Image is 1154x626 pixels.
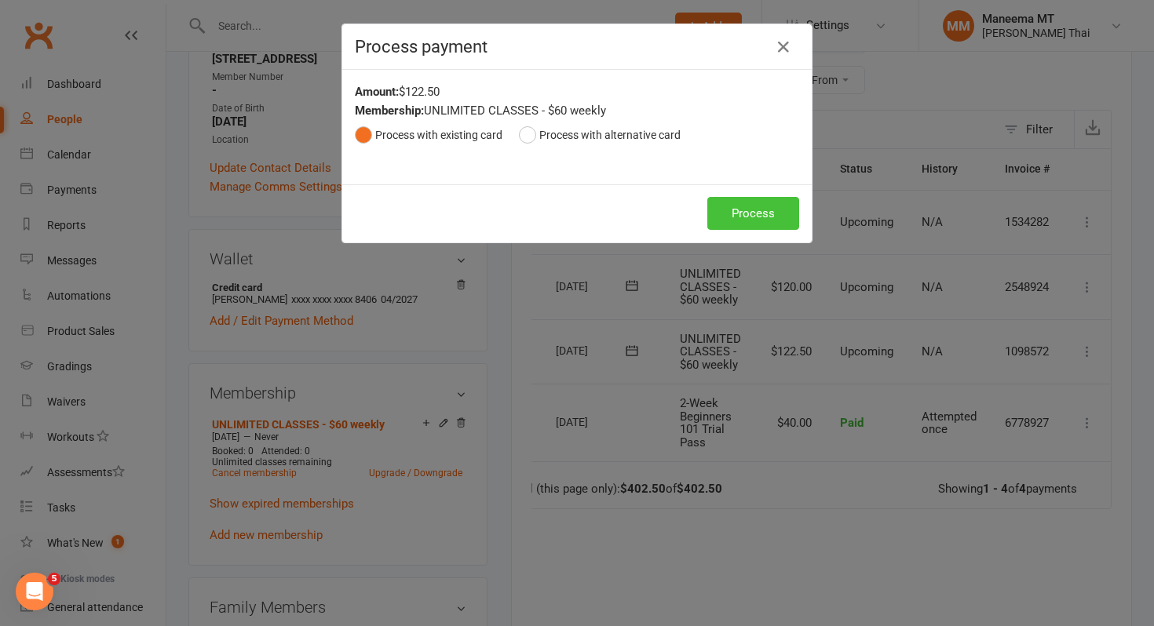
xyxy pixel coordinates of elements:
div: $122.50 [355,82,799,101]
h4: Process payment [355,37,799,56]
strong: Amount: [355,85,399,99]
button: Close [771,35,796,60]
button: Process [707,197,799,230]
button: Process with alternative card [519,120,681,150]
button: Process with existing card [355,120,502,150]
strong: Membership: [355,104,424,118]
span: 5 [48,573,60,585]
div: UNLIMITED CLASSES - $60 weekly [355,101,799,120]
iframe: Intercom live chat [16,573,53,610]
